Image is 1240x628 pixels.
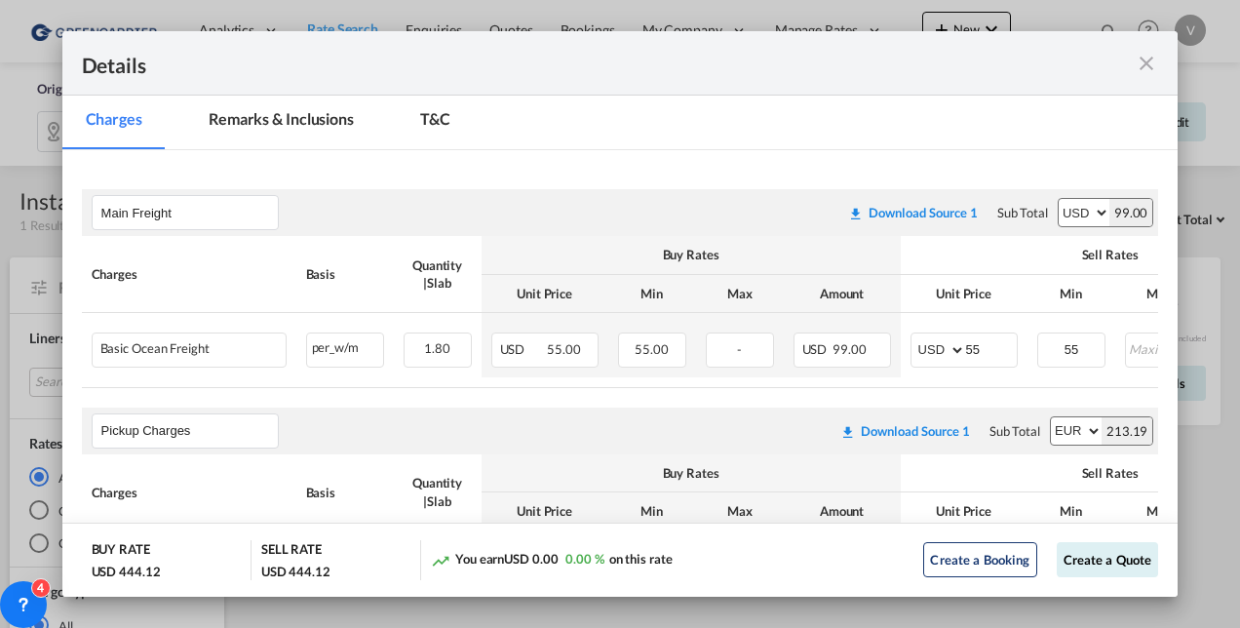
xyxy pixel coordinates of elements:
[101,416,278,446] input: Leg Name
[431,550,673,570] div: You earn on this rate
[831,423,980,439] div: Download original source rate sheet
[923,542,1036,577] button: Create a Booking
[185,96,377,149] md-tab-item: Remarks & Inclusions
[831,413,980,449] button: Download original source rate sheet
[397,96,474,149] md-tab-item: T&C
[565,551,603,567] span: 0.00 %
[307,334,383,358] div: per_w/m
[608,492,696,530] th: Min
[833,341,867,357] span: 99.00
[696,492,784,530] th: Max
[901,492,1027,530] th: Unit Price
[491,246,891,263] div: Buy Rates
[901,275,1027,313] th: Unit Price
[1102,417,1152,445] div: 213.19
[1027,492,1115,530] th: Min
[696,275,784,313] th: Max
[784,492,901,530] th: Amount
[840,423,970,439] div: Download original source rate sheet
[869,205,978,220] div: Download Source 1
[92,484,287,501] div: Charges
[861,423,970,439] div: Download Source 1
[635,341,669,357] span: 55.00
[997,204,1048,221] div: Sub Total
[784,275,901,313] th: Amount
[838,205,988,220] div: Download original source rate sheet
[1109,199,1153,226] div: 99.00
[491,464,891,482] div: Buy Rates
[608,275,696,313] th: Min
[306,484,384,501] div: Basis
[848,206,864,221] md-icon: icon-download
[261,540,322,563] div: SELL RATE
[92,540,150,563] div: BUY RATE
[737,341,742,357] span: -
[92,563,161,580] div: USD 444.12
[1115,275,1203,313] th: Max
[547,341,581,357] span: 55.00
[62,96,493,149] md-pagination-wrapper: Use the left and right arrow keys to navigate between tabs
[62,96,166,149] md-tab-item: Charges
[306,265,384,283] div: Basis
[482,492,608,530] th: Unit Price
[504,551,558,567] span: USD 0.00
[424,340,450,356] span: 1.80
[92,265,287,283] div: Charges
[261,563,330,580] div: USD 444.12
[1027,275,1115,313] th: Min
[404,256,472,292] div: Quantity | Slab
[1127,334,1192,363] input: Maximum Amount
[404,474,472,509] div: Quantity | Slab
[838,195,988,230] button: Download original source rate sheet
[840,424,856,440] md-icon: icon-download
[101,198,278,227] input: Leg Name
[82,51,1051,75] div: Details
[989,422,1040,440] div: Sub Total
[966,334,1017,363] input: 55
[500,341,545,357] span: USD
[1039,334,1104,363] input: Minimum Amount
[1135,52,1158,75] md-icon: icon-close fg-AAA8AD m-0 cursor
[100,341,210,356] div: Basic Ocean Freight
[848,205,978,220] div: Download original source rate sheet
[62,31,1179,597] md-dialog: Pickup Door ...
[431,551,450,570] md-icon: icon-trending-up
[1057,542,1159,577] button: Create a Quote
[802,341,831,357] span: USD
[482,275,608,313] th: Unit Price
[1115,492,1203,530] th: Max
